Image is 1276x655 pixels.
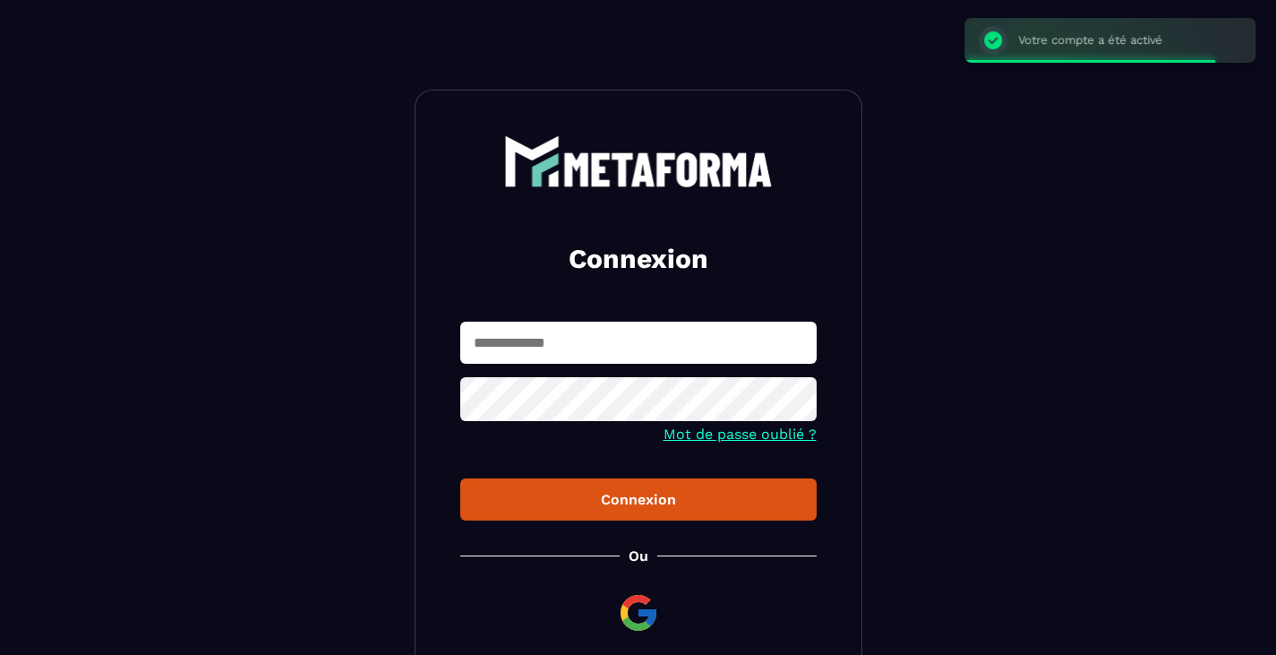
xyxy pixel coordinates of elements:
a: Mot de passe oublié ? [664,426,817,443]
p: Ou [629,547,648,565]
img: google [617,591,660,634]
h2: Connexion [482,241,795,277]
button: Connexion [460,478,817,521]
div: Connexion [475,491,802,508]
img: logo [504,135,773,187]
a: logo [460,135,817,187]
